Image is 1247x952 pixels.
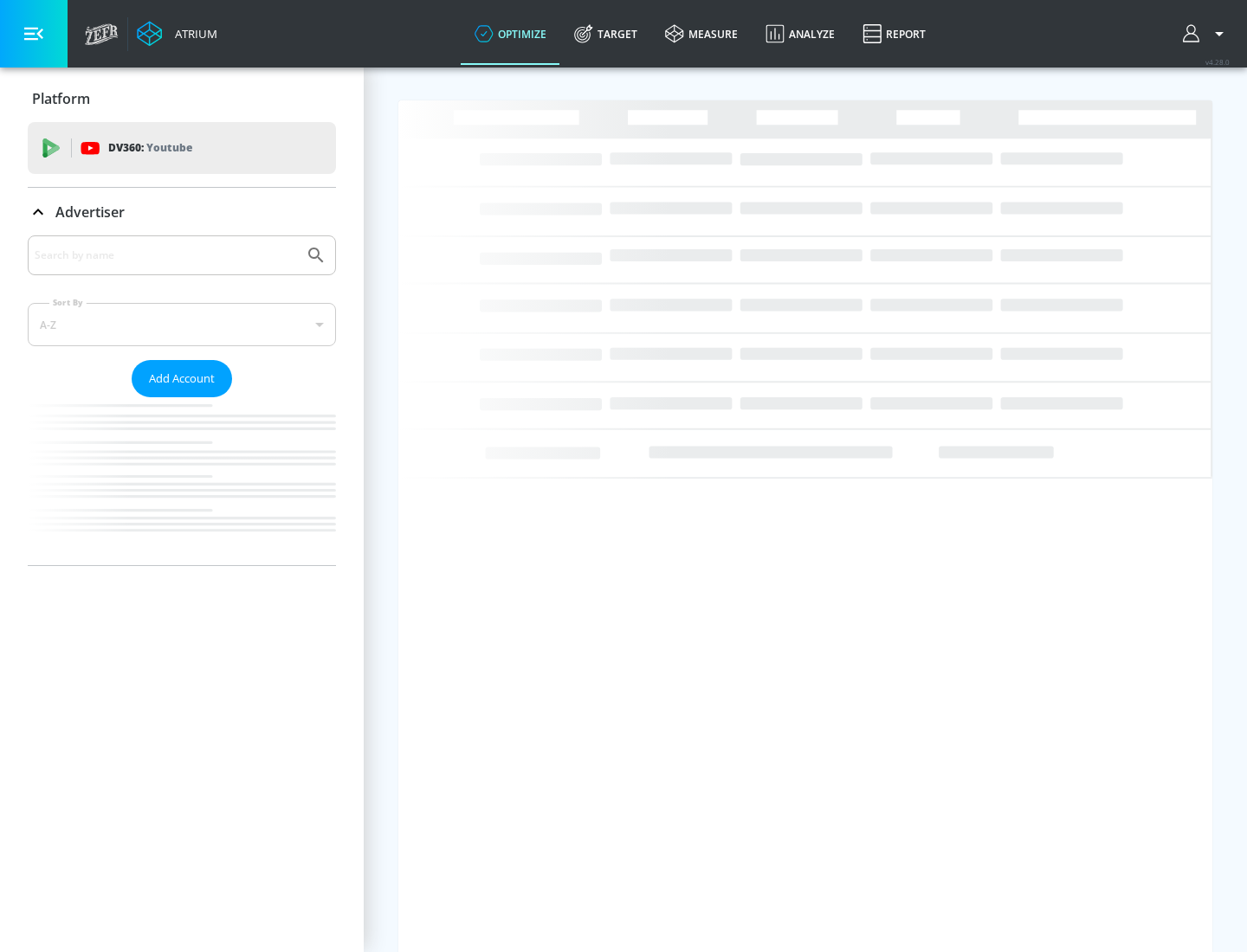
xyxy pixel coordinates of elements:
[28,188,336,236] div: Advertiser
[28,397,336,565] nav: list of Advertiser
[32,89,90,108] p: Platform
[752,3,849,65] a: Analyze
[49,297,87,308] label: Sort By
[35,244,297,267] input: Search by name
[28,303,336,346] div: A-Z
[849,3,940,65] a: Report
[28,74,336,123] div: Platform
[149,369,215,389] span: Add Account
[146,138,192,157] p: Youtube
[168,26,217,42] div: Atrium
[461,3,560,65] a: optimize
[132,360,232,397] button: Add Account
[1205,57,1230,67] span: v 4.28.0
[651,3,752,65] a: measure
[28,122,336,174] div: DV360: Youtube
[137,21,217,47] a: Atrium
[55,203,125,222] p: Advertiser
[28,235,336,565] div: Advertiser
[108,138,192,158] p: DV360:
[560,3,651,65] a: Target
